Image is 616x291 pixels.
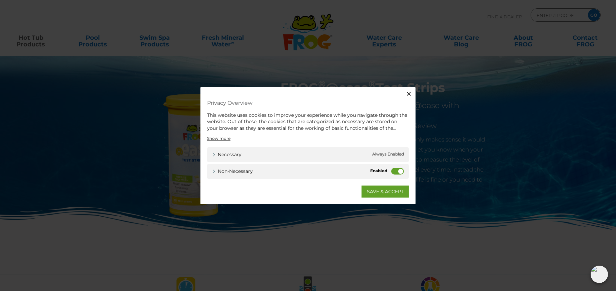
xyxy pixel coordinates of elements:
span: Always Enabled [372,151,404,158]
div: This website uses cookies to improve your experience while you navigate through the website. Out ... [207,112,409,131]
a: Non-necessary [212,168,253,175]
img: openIcon [591,266,608,283]
a: Necessary [212,151,241,158]
h4: Privacy Overview [207,97,409,108]
a: Show more [207,135,230,141]
a: SAVE & ACCEPT [362,186,409,198]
